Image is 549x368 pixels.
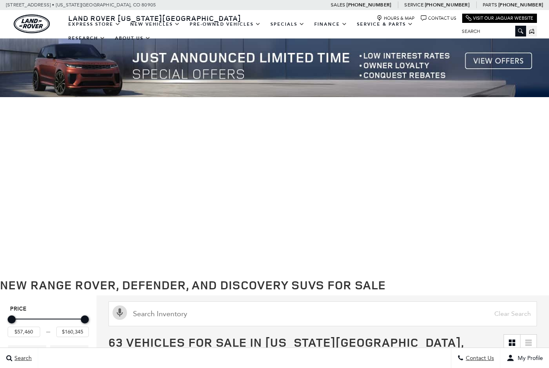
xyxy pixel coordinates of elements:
[421,15,456,21] a: Contact Us
[498,2,543,8] a: [PHONE_NUMBER]
[14,14,50,33] a: land-rover
[6,2,156,8] a: [STREET_ADDRESS] • [US_STATE][GEOGRAPHIC_DATA], CO 80905
[266,17,309,31] a: Specials
[425,2,469,8] a: [PHONE_NUMBER]
[514,355,543,362] span: My Profile
[185,17,266,31] a: Pre-Owned Vehicles
[8,327,40,337] input: Minimum
[64,17,125,31] a: EXPRESS STORE
[483,2,497,8] span: Parts
[125,17,185,31] a: New Vehicles
[10,305,86,313] h5: Price
[8,315,16,323] div: Minimum Price
[56,327,89,337] input: Maximum
[466,15,533,21] a: Visit Our Jaguar Website
[64,13,246,23] a: Land Rover [US_STATE][GEOGRAPHIC_DATA]
[464,355,494,362] span: Contact Us
[331,2,345,8] span: Sales
[404,2,423,8] span: Service
[110,31,156,45] a: About Us
[8,313,89,337] div: Price
[68,13,241,23] span: Land Rover [US_STATE][GEOGRAPHIC_DATA]
[113,305,127,320] svg: Click to toggle on voice search
[377,15,415,21] a: Hours & Map
[500,348,549,368] button: user-profile-menu
[109,334,464,366] span: 63 Vehicles for Sale in [US_STATE][GEOGRAPHIC_DATA], [GEOGRAPHIC_DATA]
[109,301,537,326] input: Search Inventory
[456,26,526,36] input: Search
[14,14,50,33] img: Land Rover
[309,17,352,31] a: Finance
[346,2,391,8] a: [PHONE_NUMBER]
[81,315,89,323] div: Maximum Price
[64,17,456,45] nav: Main Navigation
[352,17,418,31] a: Service & Parts
[64,31,110,45] a: Research
[12,355,32,362] span: Search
